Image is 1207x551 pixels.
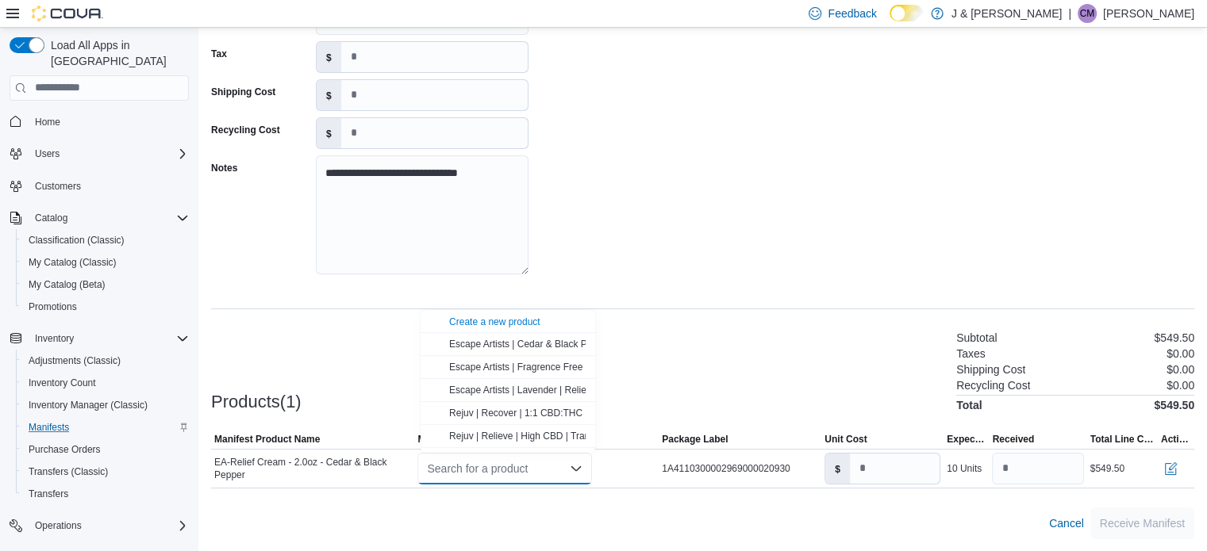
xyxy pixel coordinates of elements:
[22,484,75,503] a: Transfers
[570,462,582,475] button: Close list of options
[29,177,87,196] a: Customers
[417,433,492,446] span: Mapped Product
[211,48,227,60] label: Tax
[16,372,195,394] button: Inventory Count
[662,462,790,475] span: 1A4110300002969000020930
[211,124,280,136] label: Recycling Cost
[29,354,121,367] span: Adjustments (Classic)
[32,6,103,21] img: Cova
[29,488,68,500] span: Transfers
[22,396,154,415] a: Inventory Manager (Classic)
[16,251,195,274] button: My Catalog (Classic)
[16,274,195,296] button: My Catalog (Beta)
[1161,433,1191,446] span: Actions
[992,433,1034,446] span: Received
[22,396,189,415] span: Inventory Manager (Classic)
[35,180,81,193] span: Customers
[214,456,411,481] span: EA-Relief Cream - 2.0oz - Cedar & Black Pepper
[1167,347,1194,360] p: $0.00
[22,462,189,481] span: Transfers (Classic)
[1090,507,1194,539] button: Receive Manifest
[29,256,117,269] span: My Catalog (Classic)
[421,310,595,448] div: Choose from the following options
[956,331,997,344] h6: Subtotal
[35,332,74,345] span: Inventory
[22,253,123,272] a: My Catalog (Classic)
[22,418,75,437] a: Manifests
[951,4,1062,23] p: J & [PERSON_NAME]
[3,515,195,537] button: Operations
[1154,399,1194,411] h4: $549.50
[662,433,728,446] span: Package Label
[947,433,986,446] span: Expected
[1090,462,1124,475] div: $549.50
[956,399,982,411] h4: Total
[16,394,195,416] button: Inventory Manager (Classic)
[421,333,595,356] button: Escape Artists | Cedar & Black Pepper | Relief Cream | 2oz
[29,113,67,132] a: Home
[29,176,189,196] span: Customers
[22,297,83,316] a: Promotions
[421,379,595,402] button: Escape Artists | Lavender | Relief Cream | 2oz Tube
[214,433,320,446] span: Manifest Product Name
[35,212,67,224] span: Catalog
[16,296,195,318] button: Promotions
[16,229,195,251] button: Classification (Classic)
[211,86,275,98] label: Shipping Cost
[825,433,867,446] span: Unit Cost
[3,110,195,133] button: Home
[3,174,195,197] button: Customers
[22,231,131,250] a: Classification (Classic)
[16,416,195,438] button: Manifests
[1167,363,1194,376] p: $0.00
[317,80,341,110] label: $
[29,516,88,535] button: Operations
[449,316,540,328] button: Create a new product
[35,519,82,532] span: Operations
[211,392,302,411] h3: Products(1)
[22,231,189,250] span: Classification (Classic)
[29,234,125,247] span: Classification (Classic)
[29,300,77,313] span: Promotions
[3,207,195,229] button: Catalog
[1090,433,1155,446] span: Total Line Cost
[421,356,595,379] button: Escape Artists | Fragrence Free | Relief Cream | 2oz
[956,347,986,360] h6: Taxes
[22,351,127,370] a: Adjustments (Classic)
[956,379,1030,392] h6: Recycling Cost
[29,209,74,228] button: Catalog
[449,339,698,350] span: Escape Artists | Cedar & Black Pepper | Relief Cream | 2oz
[1100,515,1185,531] span: Receive Manifest
[16,350,195,372] button: Adjustments (Classic)
[825,453,850,484] label: $
[22,253,189,272] span: My Catalog (Classic)
[1068,4,1071,23] p: |
[29,112,189,132] span: Home
[35,147,60,160] span: Users
[3,143,195,165] button: Users
[44,37,189,69] span: Load All Apps in [GEOGRAPHIC_DATA]
[1078,4,1097,23] div: Cheyenne Mann
[29,144,66,163] button: Users
[956,363,1025,376] h6: Shipping Cost
[29,144,189,163] span: Users
[22,373,189,392] span: Inventory Count
[828,6,876,21] span: Feedback
[317,118,341,148] label: $
[421,425,595,448] button: Rejuv | Relieve | High CBD | Transdermal Patch
[22,297,189,316] span: Promotions
[22,418,189,437] span: Manifests
[16,461,195,483] button: Transfers (Classic)
[211,162,237,174] label: Notes
[1049,515,1084,531] span: Cancel
[890,5,923,21] input: Dark Mode
[421,310,595,333] button: Create a new product
[29,278,106,291] span: My Catalog (Beta)
[22,275,189,294] span: My Catalog (Beta)
[3,327,195,350] button: Inventory
[421,402,595,425] button: Rejuv | Recover | 1:1 CBD:THC | Transdermal Patch
[35,116,60,128] span: Home
[1080,4,1095,23] span: CM
[1043,507,1090,539] button: Cancel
